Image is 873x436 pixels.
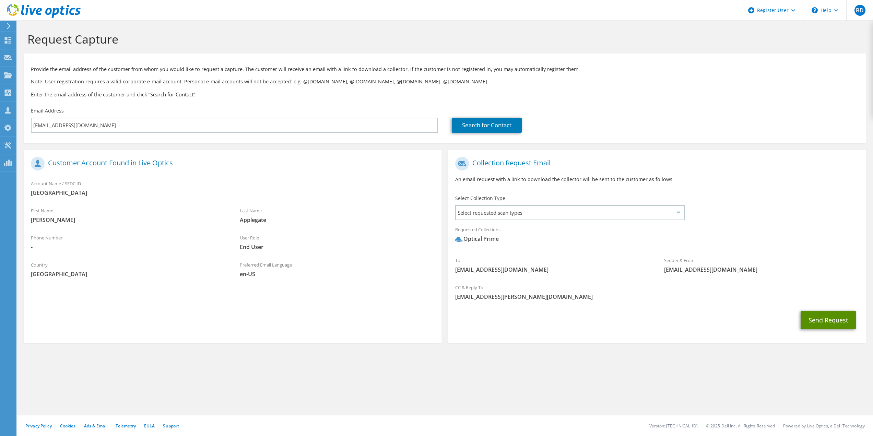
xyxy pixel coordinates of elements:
span: en-US [240,270,435,278]
h1: Customer Account Found in Live Optics [31,157,431,170]
li: © 2025 Dell Inc. All Rights Reserved [706,423,775,429]
div: To [448,253,657,277]
div: Account Name / SFDC ID [24,176,441,200]
div: First Name [24,203,233,227]
div: Phone Number [24,231,233,254]
div: Last Name [233,203,442,227]
h3: Enter the email address of the customer and click “Search for Contact”. [31,91,859,98]
span: BD [854,5,865,16]
li: Version: [TECHNICAL_ID] [649,423,698,429]
span: - [31,243,226,251]
a: EULA [144,423,155,429]
svg: \n [812,7,818,13]
span: [GEOGRAPHIC_DATA] [31,189,435,197]
a: Cookies [60,423,76,429]
p: An email request with a link to download the collector will be sent to the customer as follows. [455,176,859,183]
p: Note: User registration requires a valid corporate e-mail account. Personal e-mail accounts will ... [31,78,859,85]
div: CC & Reply To [448,280,866,304]
a: Privacy Policy [25,423,52,429]
label: Email Address [31,107,64,114]
li: Powered by Live Optics, a Dell Technology [783,423,865,429]
span: [PERSON_NAME] [31,216,226,224]
span: Applegate [240,216,435,224]
span: End User [240,243,435,251]
a: Support [163,423,179,429]
p: Provide the email address of the customer from whom you would like to request a capture. The cust... [31,66,859,73]
div: Requested Collections [448,222,866,250]
a: Search for Contact [452,118,522,133]
div: User Role [233,231,442,254]
a: Ads & Email [84,423,107,429]
label: Select Collection Type [455,195,505,202]
div: Country [24,258,233,281]
a: Telemetry [116,423,136,429]
span: [EMAIL_ADDRESS][PERSON_NAME][DOMAIN_NAME] [455,293,859,301]
div: Optical Prime [455,235,499,243]
div: Preferred Email Language [233,258,442,281]
h1: Collection Request Email [455,157,856,170]
h1: Request Capture [27,32,859,46]
span: [GEOGRAPHIC_DATA] [31,270,226,278]
div: Sender & From [657,253,866,277]
span: [EMAIL_ADDRESS][DOMAIN_NAME] [455,266,650,273]
span: Select requested scan types [456,206,683,220]
span: [EMAIL_ADDRESS][DOMAIN_NAME] [664,266,859,273]
button: Send Request [801,311,856,329]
